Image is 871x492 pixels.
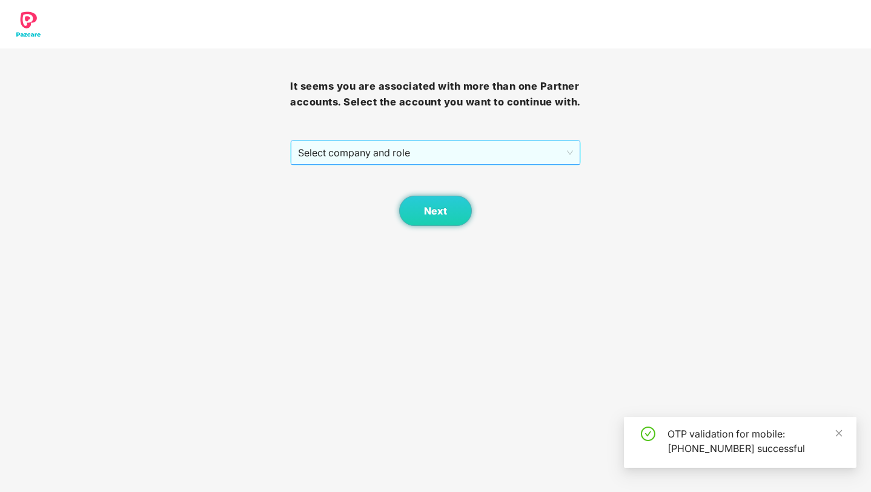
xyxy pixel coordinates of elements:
span: Select company and role [298,141,572,164]
span: close [835,429,843,437]
span: Next [424,205,447,217]
span: check-circle [641,427,655,441]
div: OTP validation for mobile: [PHONE_NUMBER] successful [667,427,842,456]
h3: It seems you are associated with more than one Partner accounts. Select the account you want to c... [290,79,580,110]
button: Next [399,196,472,226]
